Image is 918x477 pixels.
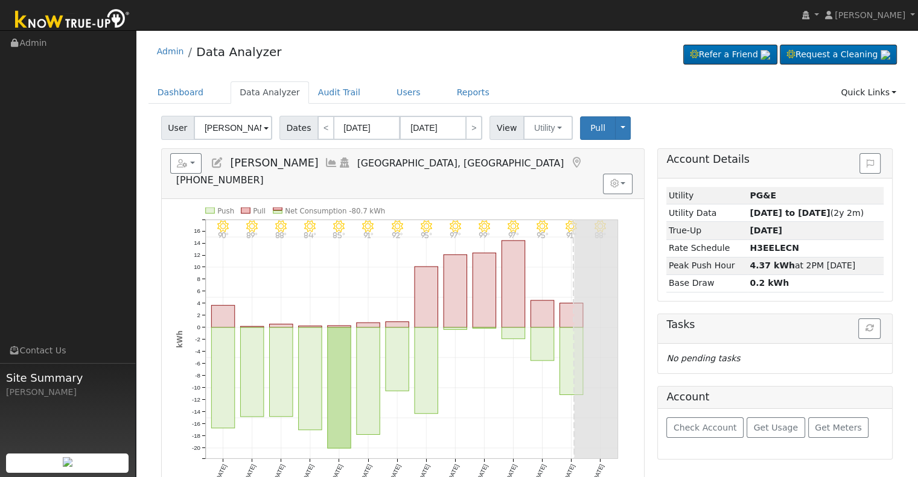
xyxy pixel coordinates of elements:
[780,45,897,65] a: Request a Cleaning
[666,417,744,438] button: Check Account
[230,157,318,169] span: [PERSON_NAME]
[192,444,201,451] text: -20
[580,116,616,140] button: Pull
[195,336,200,343] text: -2
[279,116,318,140] span: Dates
[666,204,747,222] td: Utility Data
[808,417,869,438] button: Get Meters
[285,207,385,215] text: Net Consumption -80.7 kWh
[6,386,129,399] div: [PERSON_NAME]
[566,220,577,232] i: 8/13 - Clear
[386,327,409,391] rect: onclick=""
[473,253,496,327] rect: onclick=""
[175,330,183,348] text: kWh
[832,81,905,104] a: Quick Links
[194,239,200,246] text: 14
[333,220,345,232] i: 8/05 - Clear
[211,327,234,428] rect: onclick=""
[450,220,461,232] i: 8/09 - Clear
[561,232,582,238] p: 91°
[148,81,213,104] a: Dashboard
[327,326,350,327] rect: onclick=""
[338,157,351,169] a: Login As (last Never)
[835,10,905,20] span: [PERSON_NAME]
[6,370,129,386] span: Site Summary
[666,239,747,257] td: Rate Schedule
[666,222,747,239] td: True-Up
[386,321,409,327] rect: onclick=""
[815,423,862,432] span: Get Meters
[298,327,321,430] rect: onclick=""
[503,232,523,238] p: 97°
[241,232,262,238] p: 89°
[590,123,605,133] span: Pull
[448,81,499,104] a: Reports
[197,324,200,330] text: 0
[666,153,884,166] h5: Account Details
[357,327,380,435] rect: onclick=""
[195,360,200,367] text: -6
[559,327,582,395] rect: onclick=""
[858,318,881,339] button: Refresh
[559,303,582,327] rect: onclick=""
[300,232,320,238] p: 84°
[194,116,272,140] input: Select a User
[196,45,281,59] a: Data Analyzer
[192,408,201,415] text: -14
[195,372,200,379] text: -8
[240,327,263,417] rect: onclick=""
[357,323,380,327] rect: onclick=""
[502,327,524,339] rect: onclick=""
[9,7,136,34] img: Know True-Up
[192,420,200,427] text: -16
[357,157,564,169] span: [GEOGRAPHIC_DATA], [GEOGRAPHIC_DATA]
[537,220,548,232] i: 8/12 - Clear
[859,153,881,174] button: Issue History
[269,324,292,327] rect: onclick=""
[754,423,798,432] span: Get Usage
[192,432,200,439] text: -18
[416,232,436,238] p: 95°
[275,220,287,232] i: 8/03 - Clear
[157,46,184,56] a: Admin
[666,391,709,403] h5: Account
[748,257,884,274] td: at 2PM [DATE]
[197,300,200,306] text: 4
[217,207,234,215] text: Push
[270,232,291,238] p: 88°
[531,327,553,361] rect: onclick=""
[231,81,309,104] a: Data Analyzer
[317,116,334,140] a: <
[309,81,369,104] a: Audit Trail
[387,232,407,238] p: 92°
[161,116,194,140] span: User
[420,220,432,232] i: 8/08 - Clear
[63,457,72,467] img: retrieve
[666,318,884,331] h5: Tasks
[240,326,263,327] rect: onclick=""
[674,423,737,432] span: Check Account
[508,220,519,232] i: 8/11 - Clear
[194,264,200,270] text: 10
[523,116,573,140] button: Utility
[197,312,200,318] text: 2
[269,327,292,417] rect: onclick=""
[747,417,805,438] button: Get Usage
[479,220,490,232] i: 8/10 - Clear
[502,241,524,327] rect: onclick=""
[750,278,789,288] strong: 0.2 kWh
[465,116,482,140] a: >
[445,232,465,238] p: 97°
[192,384,201,391] text: -10
[194,251,200,258] text: 12
[666,187,747,204] td: Utility
[362,220,374,232] i: 8/06 - Clear
[683,45,777,65] a: Refer a Friend
[325,157,338,169] a: Multi-Series Graph
[194,227,200,234] text: 16
[881,50,890,60] img: retrieve
[197,288,200,294] text: 6
[750,226,782,235] strong: [DATE]
[217,220,229,232] i: 8/01 - Clear
[760,50,770,60] img: retrieve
